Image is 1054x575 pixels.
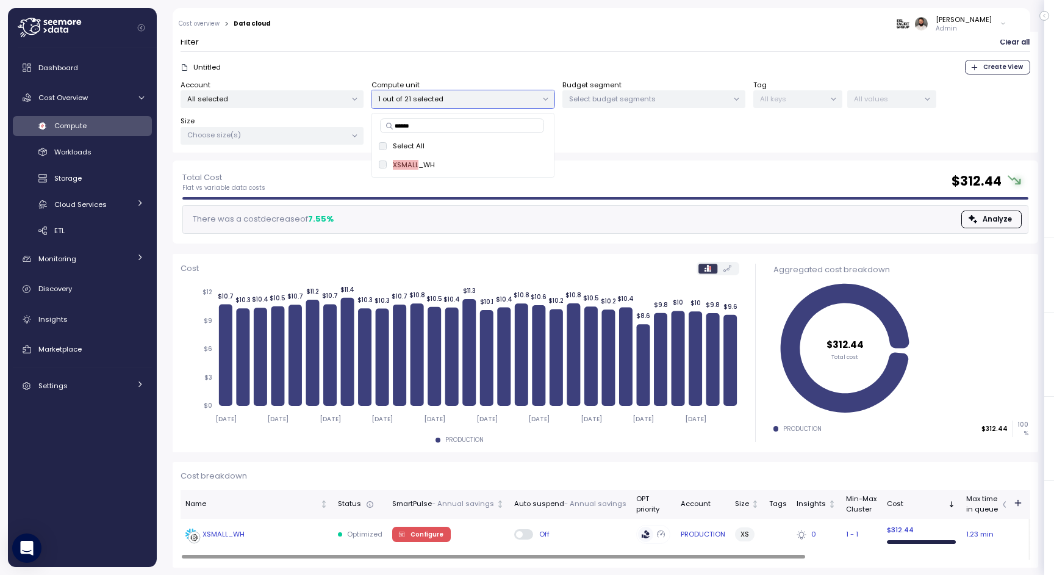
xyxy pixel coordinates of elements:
tspan: [DATE] [371,415,393,423]
p: 1 out of 21 selected [378,94,537,104]
div: Cost [887,499,946,510]
p: Optimized [347,529,382,539]
div: Status [338,499,382,510]
p: All values [854,94,919,104]
tspan: $10.4 [496,295,512,303]
span: Storage [54,173,82,183]
tspan: $9.8 [653,301,667,309]
span: Off [533,529,550,539]
button: Analyze [961,211,1022,228]
tspan: $10.3 [235,297,251,305]
a: Cloud Services [13,194,152,214]
p: - Annual savings [564,499,626,510]
tspan: $10.2 [601,298,616,306]
a: Cost overview [179,21,220,27]
tspan: $3 [204,374,212,382]
tspan: $10.4 [617,295,634,303]
div: > [224,20,229,28]
tspan: $10.8 [409,292,425,300]
tspan: $10.7 [322,292,338,300]
span: Compute [54,121,87,131]
span: 1.23 min [966,529,994,540]
tspan: $11.3 [462,287,475,295]
div: Open Intercom Messenger [12,533,41,563]
span: Analyze [983,211,1012,228]
div: 7.55 % [308,213,334,225]
p: Filter [181,36,199,48]
a: ETL [13,220,152,240]
tspan: $9.8 [706,301,720,309]
tspan: $10.3 [375,297,390,305]
span: XS [740,528,749,541]
tspan: [DATE] [581,415,602,423]
tspan: $12 [203,289,212,297]
th: SizeNot sorted [730,490,764,519]
div: Not sorted [751,500,759,508]
p: Cost breakdown [181,470,1030,482]
tspan: $10.1 [480,298,493,306]
a: Workloads [13,142,152,162]
tspan: [DATE] [215,415,237,423]
tspan: $10.7 [392,292,407,300]
mark: XSMALL [393,160,418,170]
span: Settings [38,381,68,391]
p: Select budget segments [569,94,728,104]
div: Tags [769,499,787,510]
a: Discovery [13,277,152,302]
span: Create View [983,60,1023,74]
tspan: [DATE] [528,415,550,423]
p: Select All [393,141,425,151]
div: XSMALL_WH [203,529,245,540]
div: Size [735,499,749,510]
label: Budget segment [562,80,622,91]
tspan: $10.4 [252,296,268,304]
label: Compute unit [371,80,420,91]
td: PRODUCTION [676,519,730,551]
tspan: $10.6 [531,293,547,301]
div: Sorted descending [947,500,956,508]
button: Configure [392,527,451,541]
th: SmartPulse- Annual savingsNot sorted [387,490,509,519]
p: Untitled [193,62,221,72]
tspan: $8.6 [636,313,650,320]
tspan: $10 [673,299,683,307]
tspan: $312.44 [826,338,864,351]
div: Max time in queue [966,494,1011,515]
p: - Annual savings [432,499,494,510]
p: 100 % [1013,421,1028,437]
a: Settings [13,374,152,399]
p: Total Cost [182,172,265,184]
button: Create View [965,60,1030,74]
div: 0 [797,529,836,540]
span: ETL [54,226,65,236]
tspan: Total cost [831,352,858,360]
div: Account [681,499,725,510]
tspan: [DATE] [476,415,497,423]
div: PRODUCTION [445,436,484,444]
tspan: $10.8 [514,292,529,300]
span: Cloud Services [54,200,107,209]
tspan: $10.7 [287,293,303,301]
tspan: [DATE] [320,415,341,423]
div: [PERSON_NAME] [936,15,992,24]
p: $312.44 [981,425,1008,433]
span: Configure [410,527,443,541]
tspan: $11.4 [340,286,354,294]
tspan: $9 [204,317,212,325]
div: OPT priority [636,494,670,515]
tspan: $10.4 [443,295,460,303]
span: Monitoring [38,254,76,264]
tspan: [DATE] [633,415,654,423]
span: Insights [38,314,68,324]
tspan: [DATE] [685,415,706,423]
span: Marketplace [38,344,82,354]
div: Auto suspend [514,499,626,510]
div: Aggregated cost breakdown [773,264,1028,276]
span: Dashboard [38,63,78,73]
img: ACg8ocLskjvUhBDgxtSFCRx4ztb74ewwa1VrVEuDBD_Ho1mrTsQB-QE=s96-c [915,17,928,30]
tspan: $10 [690,300,700,308]
div: SmartPulse [392,499,494,510]
div: Min-Max Cluster [846,494,877,515]
span: Workloads [54,147,91,157]
a: Cost Overview [13,85,152,110]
